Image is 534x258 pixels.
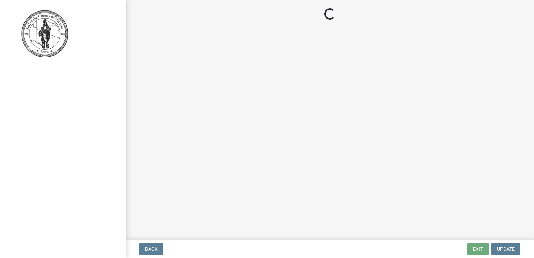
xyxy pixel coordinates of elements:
[497,246,515,252] span: Update
[139,243,163,255] button: Back
[467,243,489,255] button: Exit
[145,246,158,252] span: Back
[14,7,76,60] img: Mahaska County, Iowa
[491,243,520,255] button: Update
